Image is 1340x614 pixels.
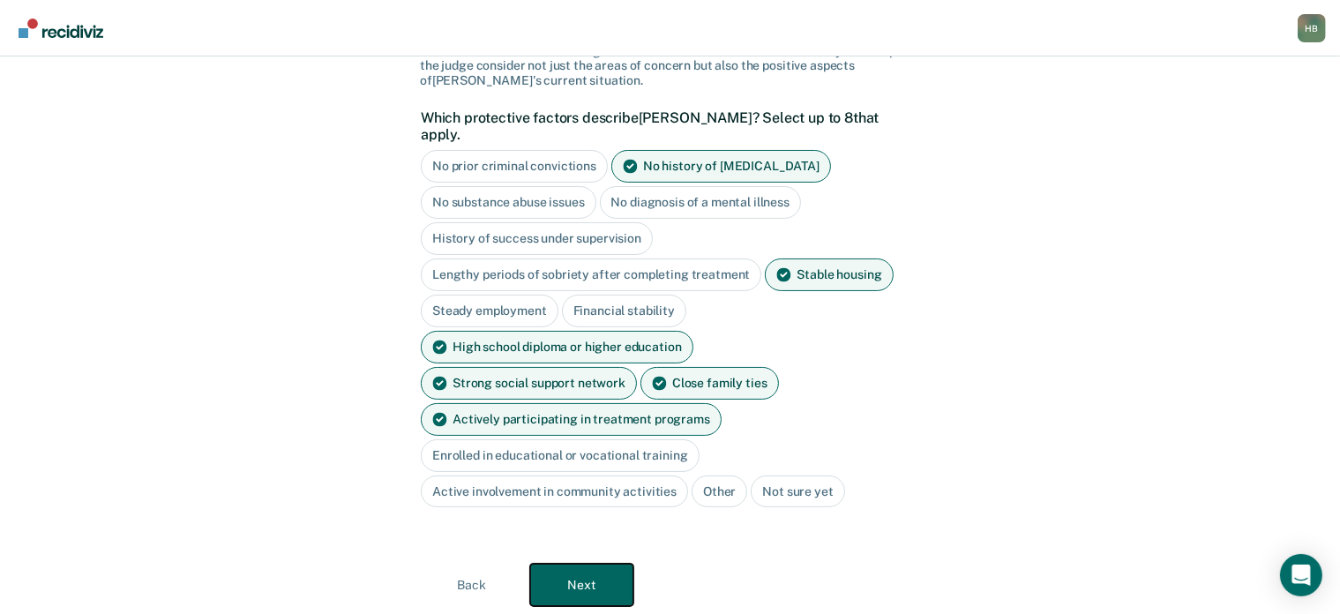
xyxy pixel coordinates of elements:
[562,295,686,327] div: Financial stability
[751,475,844,508] div: Not sure yet
[1280,554,1322,596] div: Open Intercom Messenger
[421,258,761,291] div: Lengthy periods of sobriety after completing treatment
[611,150,831,183] div: No history of [MEDICAL_DATA]
[421,109,910,143] label: Which protective factors describe [PERSON_NAME] ? Select up to 8 that apply.
[640,367,779,400] div: Close family ties
[692,475,747,508] div: Other
[600,186,802,219] div: No diagnosis of a mental illness
[421,150,608,183] div: No prior criminal convictions
[19,19,103,38] img: Recidiviz
[421,331,693,363] div: High school diploma or higher education
[421,439,700,472] div: Enrolled in educational or vocational training
[765,258,893,291] div: Stable housing
[1298,14,1326,42] div: H B
[1298,14,1326,42] button: Profile dropdown button
[421,222,653,255] div: History of success under supervision
[421,295,558,327] div: Steady employment
[530,564,633,606] button: Next
[421,475,688,508] div: Active involvement in community activities
[420,564,523,606] button: Back
[421,367,637,400] div: Strong social support network
[421,186,596,219] div: No substance abuse issues
[420,44,920,88] div: We will use this information to generate a draft recommendation summary that helps the judge cons...
[421,403,722,436] div: Actively participating in treatment programs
